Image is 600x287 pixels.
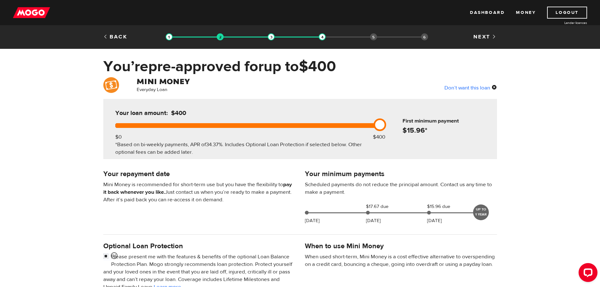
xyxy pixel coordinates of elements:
[115,133,122,141] div: $0
[103,253,111,261] input: <span class="smiley-face happy"></span>
[299,57,336,76] span: $400
[115,141,377,156] div: *Based on bi-weekly payments, APR of . Includes Optional Loan Protection if selected below. Other...
[103,33,128,40] a: Back
[103,169,295,178] h4: Your repayment date
[540,20,587,25] a: Lender licences
[305,242,384,250] h4: When to use Mini Money
[470,7,505,19] a: Dashboard
[547,7,587,19] a: Logout
[473,204,489,220] div: UP TO 1 YEAR
[305,181,497,196] p: Scheduled payments do not reduce the principal amount. Contact us any time to make a payment.
[574,261,600,287] iframe: LiveChat chat widget
[427,217,442,225] p: [DATE]
[366,217,381,225] p: [DATE]
[407,126,425,135] span: 15.96
[268,33,275,40] img: transparent-188c492fd9eaac0f573672f40bb141c2.gif
[444,83,497,92] div: Don’t want this loan
[516,7,536,19] a: Money
[366,203,397,210] span: $17.67 due
[305,217,320,225] p: [DATE]
[103,58,497,75] h1: You’re pre-approved for up to
[403,126,494,135] h4: $
[305,169,497,178] h4: Your minimum payments
[427,203,459,210] span: $15.96 due
[166,33,173,40] img: transparent-188c492fd9eaac0f573672f40bb141c2.gif
[103,181,292,196] b: pay it back whenever you like.
[206,141,222,148] span: 34.37%
[403,117,494,125] h6: First minimum payment
[115,109,244,117] h5: Your loan amount:
[319,33,326,40] img: transparent-188c492fd9eaac0f573672f40bb141c2.gif
[473,33,497,40] a: Next
[103,242,295,250] h4: Optional Loan Protection
[305,253,497,268] p: When used short-term, Mini Money is a cost effective alternative to overspending on a credit card...
[103,181,295,204] p: Mini Money is recommended for short-term use but you have the flexibility to Just contact us when...
[373,133,385,141] div: $400
[171,109,186,117] span: $400
[13,7,50,19] img: mogo_logo-11ee424be714fa7cbb0f0f49df9e16ec.png
[217,33,224,40] img: transparent-188c492fd9eaac0f573672f40bb141c2.gif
